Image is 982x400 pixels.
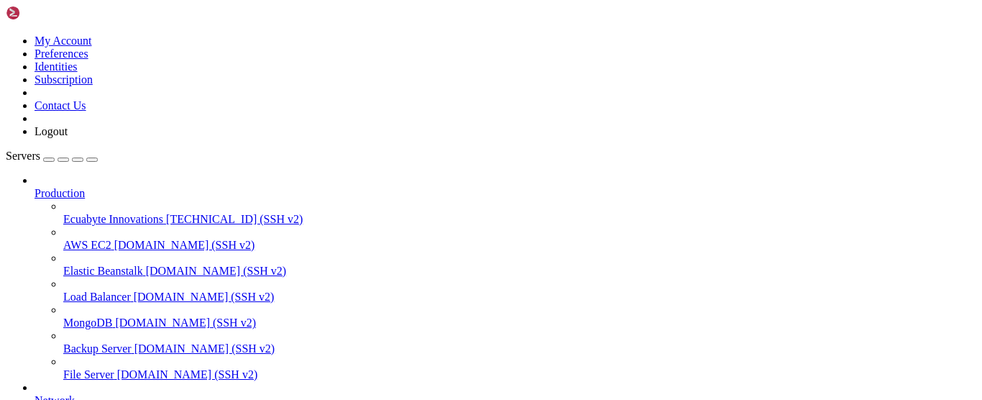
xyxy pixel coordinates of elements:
[115,317,256,329] span: [DOMAIN_NAME] (SSH v2)
[63,200,976,226] li: Ecuabyte Innovations [TECHNICAL_ID] (SSH v2)
[63,265,143,277] span: Elastic Beanstalk
[63,304,976,329] li: MongoDB [DOMAIN_NAME] (SSH v2)
[63,291,976,304] a: Load Balancer [DOMAIN_NAME] (SSH v2)
[63,317,976,329] a: MongoDB [DOMAIN_NAME] (SSH v2)
[63,368,114,381] span: File Server
[63,213,163,225] span: Ecuabyte Innovations
[63,329,976,355] li: Backup Server [DOMAIN_NAME] (SSH v2)
[35,125,68,137] a: Logout
[63,291,131,303] span: Load Balancer
[114,239,255,251] span: [DOMAIN_NAME] (SSH v2)
[63,213,976,226] a: Ecuabyte Innovations [TECHNICAL_ID] (SSH v2)
[63,265,976,278] a: Elastic Beanstalk [DOMAIN_NAME] (SSH v2)
[63,342,132,355] span: Backup Server
[35,73,93,86] a: Subscription
[63,226,976,252] li: AWS EC2 [DOMAIN_NAME] (SSH v2)
[134,342,275,355] span: [DOMAIN_NAME] (SSH v2)
[35,187,976,200] a: Production
[6,150,40,162] span: Servers
[63,252,976,278] li: Elastic Beanstalk [DOMAIN_NAME] (SSH v2)
[35,187,85,199] span: Production
[35,47,88,60] a: Preferences
[63,239,976,252] a: AWS EC2 [DOMAIN_NAME] (SSH v2)
[35,174,976,381] li: Production
[166,213,303,225] span: [TECHNICAL_ID] (SSH v2)
[63,239,111,251] span: AWS EC2
[134,291,275,303] span: [DOMAIN_NAME] (SSH v2)
[63,355,976,381] li: File Server [DOMAIN_NAME] (SSH v2)
[35,60,78,73] a: Identities
[146,265,287,277] span: [DOMAIN_NAME] (SSH v2)
[117,368,258,381] span: [DOMAIN_NAME] (SSH v2)
[63,342,976,355] a: Backup Server [DOMAIN_NAME] (SSH v2)
[6,6,88,20] img: Shellngn
[35,99,86,112] a: Contact Us
[63,317,112,329] span: MongoDB
[63,368,976,381] a: File Server [DOMAIN_NAME] (SSH v2)
[35,35,92,47] a: My Account
[6,150,98,162] a: Servers
[63,278,976,304] li: Load Balancer [DOMAIN_NAME] (SSH v2)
